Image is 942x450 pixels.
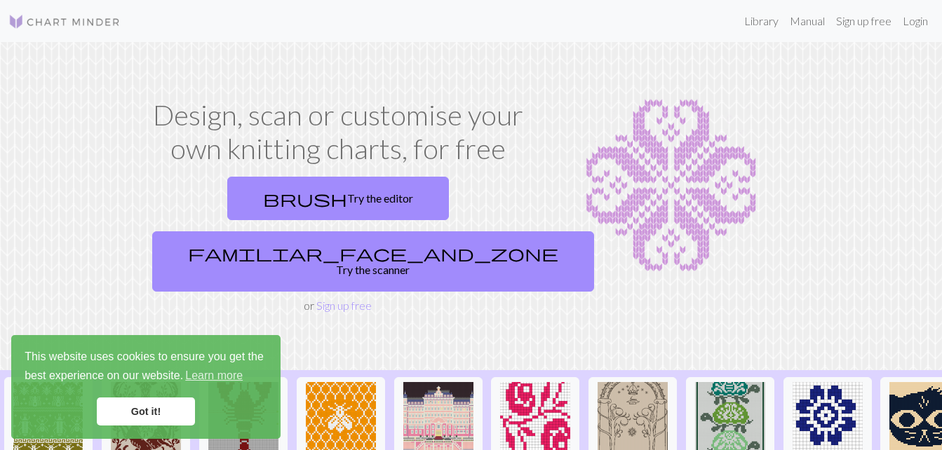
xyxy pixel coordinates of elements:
[152,231,594,292] a: Try the scanner
[8,13,121,30] img: Logo
[830,7,897,35] a: Sign up free
[783,409,872,422] a: Mari Flower
[316,299,372,312] a: Sign up free
[183,365,245,386] a: learn more about cookies
[394,409,483,422] a: Copy of Grand-Budapest-Hotel-Exterior.jpg
[297,409,385,422] a: Mehiläinen
[147,98,530,165] h1: Design, scan or customise your own knitting charts, for free
[739,7,784,35] a: Library
[147,171,530,314] div: or
[588,409,677,422] a: portededurin1.jpg
[784,7,830,35] a: Manual
[227,177,449,220] a: Try the editor
[263,189,347,208] span: brush
[897,7,934,35] a: Login
[491,409,579,422] a: Flower
[546,98,796,273] img: Chart example
[686,409,774,422] a: turtles_down.jpg
[97,397,195,425] a: dismiss cookie message
[188,243,558,263] span: familiar_face_and_zone
[11,335,281,439] div: cookieconsent
[25,348,267,386] span: This website uses cookies to ensure you get the best experience on our website.
[4,409,93,422] a: Repeating bugs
